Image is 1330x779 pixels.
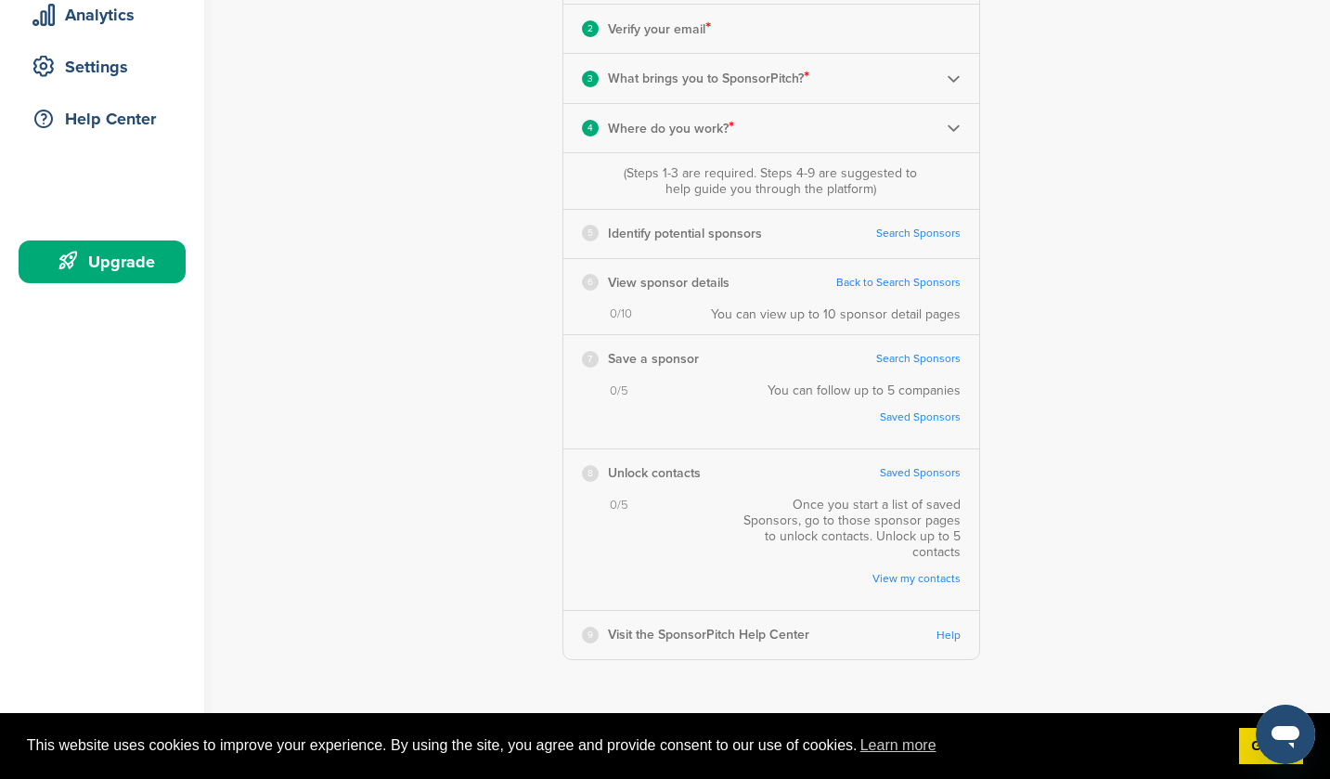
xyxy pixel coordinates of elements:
[19,45,186,88] a: Settings
[608,222,762,245] p: Identify potential sponsors
[582,274,599,291] div: 6
[608,347,699,370] p: Save a sponsor
[947,121,961,135] img: Checklist arrow 2
[610,306,632,322] span: 0/10
[947,71,961,85] img: Checklist arrow 2
[711,306,961,322] div: You can view up to 10 sponsor detail pages
[936,629,961,643] a: Help
[1239,728,1303,765] a: dismiss cookie message
[732,497,961,598] div: Once you start a list of saved Sponsors, go to those sponsor pages to unlock contacts. Unlock up ...
[28,50,186,84] div: Settings
[582,20,599,37] div: 2
[836,276,961,290] a: Back to Search Sponsors
[880,466,961,480] a: Saved Sponsors
[610,498,628,513] span: 0/5
[582,71,599,87] div: 3
[582,351,599,368] div: 7
[608,271,730,294] p: View sponsor details
[19,97,186,140] a: Help Center
[19,240,186,283] a: Upgrade
[28,245,186,279] div: Upgrade
[608,623,809,646] p: Visit the SponsorPitch Help Center
[608,116,734,140] p: Where do you work?
[582,120,599,136] div: 4
[1256,705,1315,764] iframe: Button to launch messaging window
[27,732,1224,760] span: This website uses cookies to improve your experience. By using the site, you agree and provide co...
[608,461,701,485] p: Unlock contacts
[582,225,599,241] div: 5
[582,627,599,643] div: 9
[876,227,961,240] a: Search Sponsors
[768,383,961,436] div: You can follow up to 5 companies
[28,102,186,136] div: Help Center
[619,165,922,197] div: (Steps 1-3 are required. Steps 4-9 are suggested to help guide you through the platform)
[608,66,809,90] p: What brings you to SponsorPitch?
[876,352,961,366] a: Search Sponsors
[608,17,711,41] p: Verify your email
[582,465,599,482] div: 8
[786,410,961,424] a: Saved Sponsors
[858,732,939,760] a: learn more about cookies
[610,383,628,399] span: 0/5
[751,572,961,586] a: View my contacts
